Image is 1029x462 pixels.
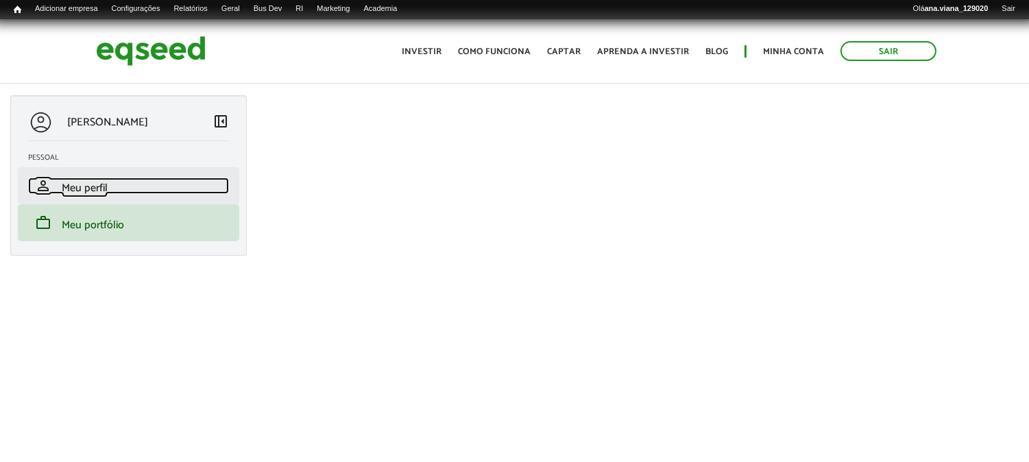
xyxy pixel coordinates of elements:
a: Como funciona [458,47,531,56]
a: Início [7,3,28,16]
a: Investir [402,47,441,56]
a: Bus Dev [247,3,289,14]
a: Aprenda a investir [597,47,689,56]
a: Sair [995,3,1022,14]
span: Meu portfólio [62,216,124,234]
a: Sair [840,41,936,61]
a: Academia [357,3,404,14]
span: work [35,215,51,231]
a: Colapsar menu [213,113,229,132]
a: Blog [705,47,728,56]
h2: Pessoal [28,154,239,162]
strong: ana.viana_129020 [925,4,989,12]
p: [PERSON_NAME] [67,116,148,129]
a: Geral [215,3,247,14]
a: Adicionar empresa [28,3,105,14]
a: Relatórios [167,3,214,14]
a: Marketing [310,3,356,14]
li: Meu perfil [18,167,239,204]
a: Captar [547,47,581,56]
a: workMeu portfólio [28,215,229,231]
a: RI [289,3,310,14]
span: left_panel_close [213,113,229,130]
a: Configurações [105,3,167,14]
span: Início [14,5,21,14]
img: EqSeed [96,33,206,69]
a: Oláana.viana_129020 [906,3,995,14]
span: Meu perfil [62,179,108,197]
a: personMeu perfil [28,178,229,194]
li: Meu portfólio [18,204,239,241]
span: person [35,178,51,194]
a: Minha conta [763,47,824,56]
